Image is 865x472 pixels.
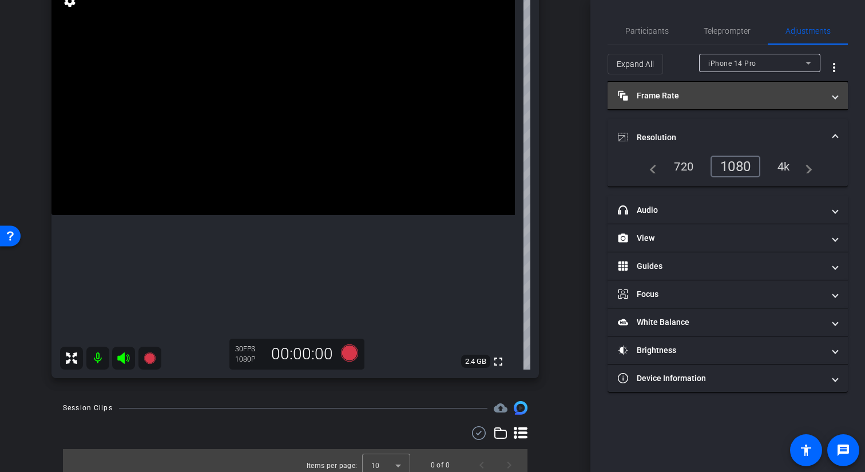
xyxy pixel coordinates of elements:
[608,196,848,224] mat-expansion-panel-header: Audio
[608,308,848,336] mat-expansion-panel-header: White Balance
[461,355,490,368] span: 2.4 GB
[643,160,657,173] mat-icon: navigate_before
[708,60,756,68] span: iPhone 14 Pro
[617,53,654,75] span: Expand All
[431,459,450,471] div: 0 of 0
[608,336,848,364] mat-expansion-panel-header: Brightness
[618,372,824,384] mat-panel-title: Device Information
[836,443,850,457] mat-icon: message
[618,316,824,328] mat-panel-title: White Balance
[494,401,507,415] mat-icon: cloud_upload
[243,345,255,353] span: FPS
[618,90,824,102] mat-panel-title: Frame Rate
[491,355,505,368] mat-icon: fullscreen
[820,54,848,81] button: More Options for Adjustments Panel
[608,252,848,280] mat-expansion-panel-header: Guides
[235,344,264,354] div: 30
[618,204,824,216] mat-panel-title: Audio
[799,443,813,457] mat-icon: accessibility
[608,364,848,392] mat-expansion-panel-header: Device Information
[494,401,507,415] span: Destinations for your clips
[608,156,848,187] div: Resolution
[785,27,831,35] span: Adjustments
[799,160,812,173] mat-icon: navigate_next
[514,401,527,415] img: Session clips
[618,260,824,272] mat-panel-title: Guides
[307,460,358,471] div: Items per page:
[608,224,848,252] mat-expansion-panel-header: View
[63,402,113,414] div: Session Clips
[618,344,824,356] mat-panel-title: Brightness
[665,157,702,176] div: 720
[769,157,799,176] div: 4k
[704,27,751,35] span: Teleprompter
[608,280,848,308] mat-expansion-panel-header: Focus
[235,355,264,364] div: 1080P
[827,61,841,74] mat-icon: more_vert
[711,156,760,177] div: 1080
[264,344,340,364] div: 00:00:00
[618,288,824,300] mat-panel-title: Focus
[618,232,824,244] mat-panel-title: View
[608,82,848,109] mat-expansion-panel-header: Frame Rate
[625,27,669,35] span: Participants
[608,54,663,74] button: Expand All
[608,119,848,156] mat-expansion-panel-header: Resolution
[618,132,824,144] mat-panel-title: Resolution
